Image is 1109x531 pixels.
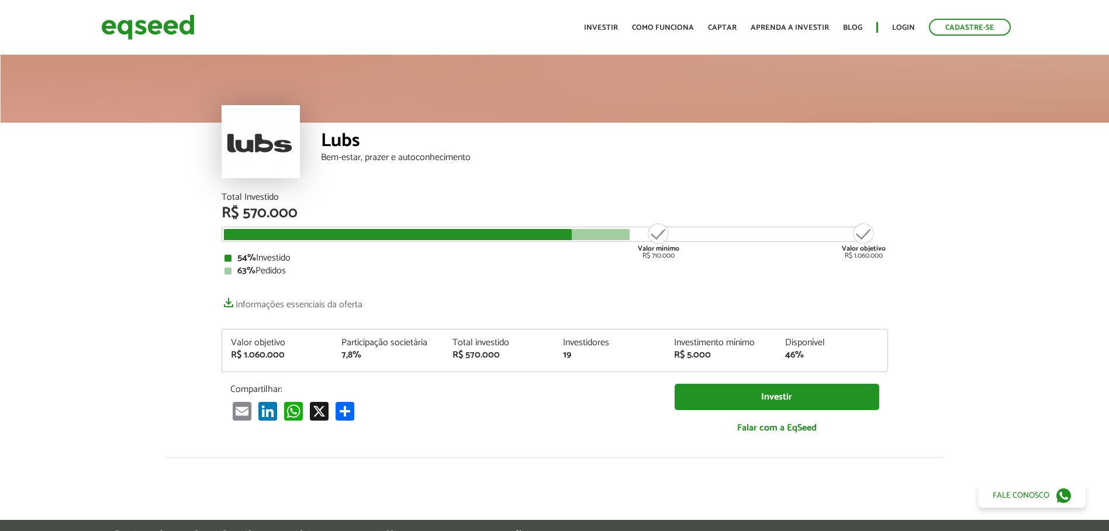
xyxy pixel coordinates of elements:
a: Login [892,24,915,32]
div: Total investido [452,338,546,348]
a: LinkedIn [256,401,279,420]
div: Participação societária [341,338,435,348]
div: 46% [785,350,879,360]
div: R$ 710.000 [637,222,680,259]
a: Captar [708,24,737,32]
div: Valor objetivo [231,338,324,348]
div: Disponível [785,338,879,348]
div: 7,8% [341,350,435,360]
a: Email [230,401,254,420]
div: 19 [563,350,657,360]
div: Investimento mínimo [674,338,768,348]
div: R$ 570.000 [222,206,888,221]
a: Cadastre-se [929,19,1011,36]
a: Aprenda a investir [751,24,829,32]
a: Investir [675,384,879,410]
p: Compartilhar: [230,384,657,395]
a: Informações essenciais da oferta [222,293,362,310]
a: Blog [843,24,862,32]
a: WhatsApp [282,401,305,420]
div: Lubs [321,131,888,153]
a: Share [333,401,357,420]
div: R$ 5.000 [674,350,768,360]
div: Total Investido [222,193,888,202]
a: X [308,401,331,420]
div: R$ 1.060.000 [842,222,886,259]
div: Investido [224,254,885,263]
a: Como funciona [632,24,694,32]
a: Investir [584,24,618,32]
div: R$ 1.060.000 [231,350,324,360]
strong: 54% [237,250,256,266]
div: Investidores [563,338,657,348]
strong: Valor mínimo [638,243,679,254]
a: Fale conosco [978,483,1086,508]
strong: Valor objetivo [842,243,886,254]
div: R$ 570.000 [452,350,546,360]
img: EqSeed [101,12,195,43]
a: Falar com a EqSeed [675,416,879,440]
div: Pedidos [224,266,885,276]
div: Bem-estar, prazer e autoconhecimento [321,153,888,162]
strong: 63% [237,263,255,279]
